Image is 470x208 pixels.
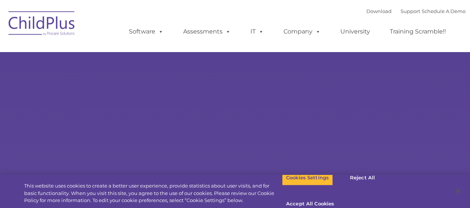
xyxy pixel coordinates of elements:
[339,170,386,186] button: Reject All
[5,6,79,43] img: ChildPlus by Procare Solutions
[176,24,238,39] a: Assessments
[450,183,466,199] button: Close
[333,24,377,39] a: University
[276,24,328,39] a: Company
[24,182,282,204] div: This website uses cookies to create a better user experience, provide statistics about user visit...
[366,8,466,14] font: |
[243,24,271,39] a: IT
[401,8,420,14] a: Support
[121,24,171,39] a: Software
[382,24,453,39] a: Training Scramble!!
[422,8,466,14] a: Schedule A Demo
[366,8,392,14] a: Download
[282,170,333,186] button: Cookies Settings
